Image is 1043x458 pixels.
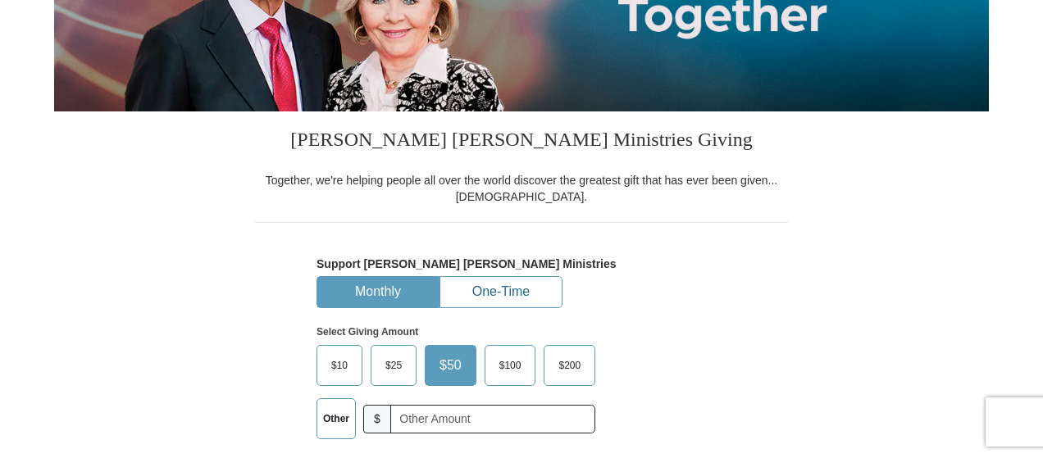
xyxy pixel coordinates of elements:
[317,277,439,307] button: Monthly
[317,399,355,438] label: Other
[377,353,410,378] span: $25
[317,326,418,338] strong: Select Giving Amount
[431,353,470,378] span: $50
[255,111,788,172] h3: [PERSON_NAME] [PERSON_NAME] Ministries Giving
[363,405,391,433] span: $
[390,405,595,433] input: Other Amount
[255,172,788,205] div: Together, we're helping people all over the world discover the greatest gift that has ever been g...
[317,257,726,271] h5: Support [PERSON_NAME] [PERSON_NAME] Ministries
[550,353,589,378] span: $200
[440,277,562,307] button: One-Time
[323,353,356,378] span: $10
[491,353,530,378] span: $100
